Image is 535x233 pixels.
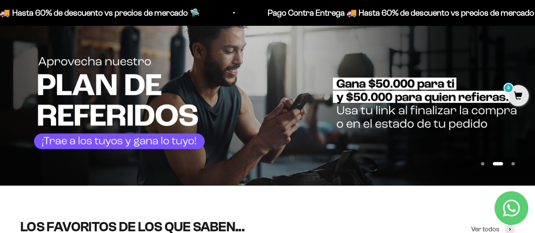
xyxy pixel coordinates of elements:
a: 0 [508,92,529,101]
mark: 0 [503,83,513,93]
